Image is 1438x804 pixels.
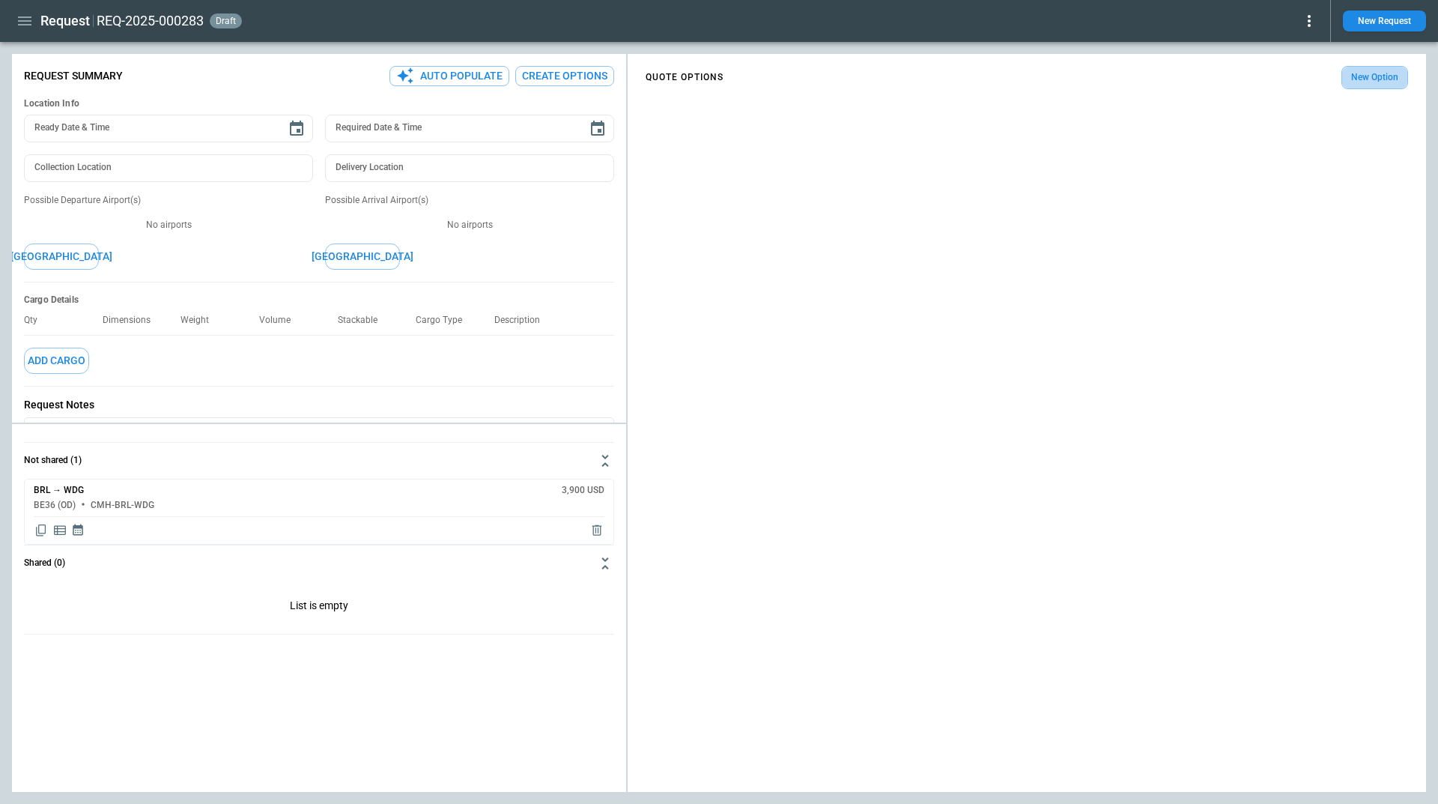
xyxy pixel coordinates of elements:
[24,558,65,568] h6: Shared (0)
[24,443,614,479] button: Not shared (1)
[24,244,99,270] button: [GEOGRAPHIC_DATA]
[325,244,400,270] button: [GEOGRAPHIC_DATA]
[389,66,509,86] button: Auto Populate
[40,12,90,30] h1: Request
[24,348,89,374] button: Add Cargo
[338,315,389,326] p: Stackable
[24,581,614,634] div: Not shared (1)
[24,399,614,411] p: Request Notes
[24,479,614,545] div: Not shared (1)
[24,294,614,306] h6: Cargo Details
[515,66,614,86] button: Create Options
[282,114,312,144] button: Choose date
[91,501,154,510] h6: CMH-BRL-WDG
[589,523,604,538] span: Delete quote
[34,486,84,495] h6: BRL → WDG
[24,545,614,581] button: Shared (0)
[628,60,1426,95] div: scrollable content
[24,194,313,207] p: Possible Departure Airport(s)
[259,315,303,326] p: Volume
[97,12,204,30] h2: REQ-2025-000283
[71,523,85,538] span: Display quote schedule
[494,315,552,326] p: Description
[562,486,604,495] h6: 3,900 USD
[24,219,313,232] p: No airports
[24,581,614,634] p: List is empty
[646,74,723,81] h4: QUOTE OPTIONS
[24,98,614,109] h6: Location Info
[1341,66,1408,89] button: New Option
[416,315,474,326] p: Cargo Type
[52,523,67,538] span: Display detailed quote content
[1343,10,1426,31] button: New Request
[180,315,221,326] p: Weight
[213,16,239,26] span: draft
[24,456,82,465] h6: Not shared (1)
[583,114,613,144] button: Choose date
[325,194,614,207] p: Possible Arrival Airport(s)
[34,523,49,538] span: Copy quote content
[24,315,49,326] p: Qty
[34,501,76,510] h6: BE36 (OD)
[325,219,614,232] p: No airports
[24,70,123,82] p: Request Summary
[103,315,163,326] p: Dimensions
